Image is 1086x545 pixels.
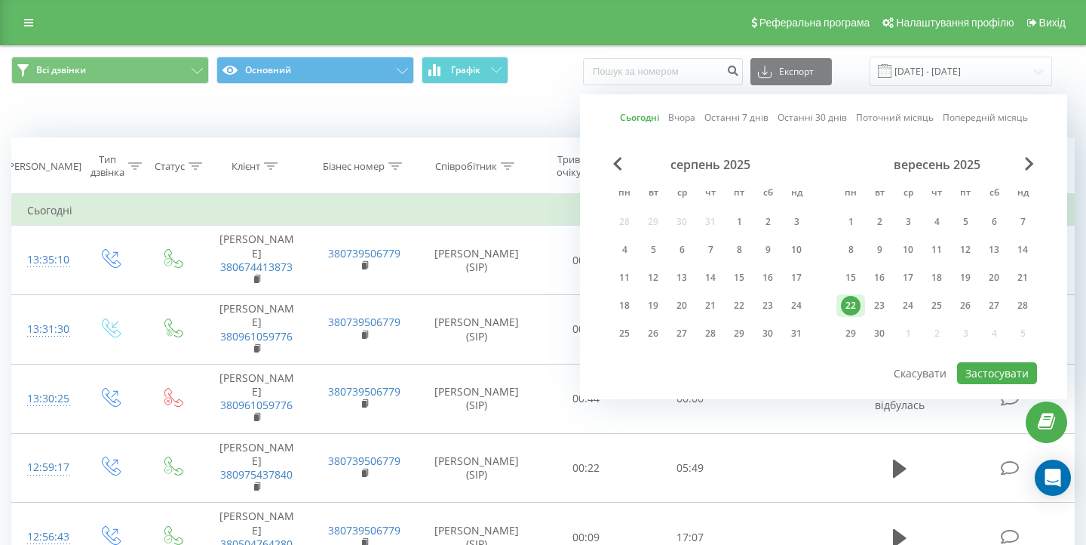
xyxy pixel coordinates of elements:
abbr: понеділок [613,183,636,205]
div: чт 11 вер 2025 р. [922,239,951,261]
div: 27 [984,296,1004,316]
a: 380961059776 [220,398,293,412]
div: чт 14 серп 2025 р. [696,266,725,289]
div: 18 [927,268,946,288]
div: пт 5 вер 2025 р. [951,211,980,233]
a: 380739506779 [328,454,400,468]
div: чт 7 серп 2025 р. [696,239,725,261]
div: 30 [870,324,889,343]
div: сб 6 вер 2025 р. [980,211,1008,233]
div: 15 [841,268,861,288]
div: 22 [729,296,749,316]
div: 17 [787,268,806,288]
div: 11 [615,268,634,288]
div: ср 3 вер 2025 р. [894,211,922,233]
div: 20 [672,296,692,316]
abbr: понеділок [839,183,862,205]
div: нд 3 серп 2025 р. [782,211,811,233]
div: вт 30 вер 2025 р. [865,322,894,345]
div: нд 28 вер 2025 р. [1008,294,1037,317]
div: 2 [870,212,889,232]
div: 4 [927,212,946,232]
div: нд 21 вер 2025 р. [1008,266,1037,289]
span: Next Month [1025,157,1034,171]
div: 13 [984,240,1004,260]
abbr: четвер [699,183,722,205]
div: 18 [615,296,634,316]
a: Вчора [668,110,695,125]
div: 9 [758,240,778,260]
div: 3 [898,212,918,232]
div: 24 [898,296,918,316]
div: сб 9 серп 2025 р. [753,239,782,261]
abbr: неділя [1011,183,1034,205]
div: пт 1 серп 2025 р. [725,211,753,233]
div: ср 13 серп 2025 р. [667,266,696,289]
div: 31 [787,324,806,343]
div: вт 2 вер 2025 р. [865,211,894,233]
abbr: субота [983,183,1005,205]
div: пн 8 вер 2025 р. [836,239,865,261]
td: 00:11 [535,295,639,365]
div: пт 22 серп 2025 р. [725,294,753,317]
div: пт 26 вер 2025 р. [951,294,980,317]
a: Останні 7 днів [704,110,768,125]
a: 380961059776 [220,329,293,343]
div: Бізнес номер [323,160,385,173]
td: 00:09 [535,226,639,295]
div: 12 [956,240,975,260]
div: пн 1 вер 2025 р. [836,211,865,233]
div: Open Intercom Messenger [1035,460,1071,496]
span: Previous Month [613,157,622,171]
div: 10 [787,240,806,260]
span: Вихід [1039,17,1066,29]
div: [PERSON_NAME] [5,160,81,173]
div: 6 [984,212,1004,232]
div: 19 [956,268,975,288]
abbr: субота [756,183,779,205]
a: Сьогодні [620,110,659,125]
div: 13:31:30 [27,315,63,344]
div: ср 10 вер 2025 р. [894,239,922,261]
div: 10 [898,240,918,260]
div: 21 [1013,268,1032,288]
div: Співробітник [435,160,497,173]
div: 30 [758,324,778,343]
td: 00:22 [535,433,639,503]
abbr: вівторок [642,183,664,205]
div: чт 28 серп 2025 р. [696,322,725,345]
div: пн 18 серп 2025 р. [610,294,639,317]
div: 21 [701,296,720,316]
span: Реферальна програма [759,17,870,29]
div: пн 29 вер 2025 р. [836,322,865,345]
td: [PERSON_NAME] (SIP) [419,364,535,433]
div: 22 [841,296,861,316]
div: 28 [701,324,720,343]
div: вересень 2025 [836,157,1037,172]
div: вт 23 вер 2025 р. [865,294,894,317]
div: ср 27 серп 2025 р. [667,322,696,345]
div: 8 [841,240,861,260]
div: 20 [984,268,1004,288]
div: 14 [701,268,720,288]
a: 380739506779 [328,315,400,329]
div: вт 26 серп 2025 р. [639,322,667,345]
button: Експорт [750,58,832,85]
div: сб 27 вер 2025 р. [980,294,1008,317]
abbr: вівторок [868,183,891,205]
div: сб 2 серп 2025 р. [753,211,782,233]
td: [PERSON_NAME] [203,226,311,295]
div: 5 [643,240,663,260]
div: 2 [758,212,778,232]
abbr: п’ятниця [728,183,750,205]
div: пт 15 серп 2025 р. [725,266,753,289]
div: 19 [643,296,663,316]
div: нд 7 вер 2025 р. [1008,211,1037,233]
div: Статус [155,160,185,173]
div: 15 [729,268,749,288]
div: 7 [1013,212,1032,232]
div: 27 [672,324,692,343]
div: 23 [870,296,889,316]
a: Останні 30 днів [778,110,847,125]
div: 6 [672,240,692,260]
